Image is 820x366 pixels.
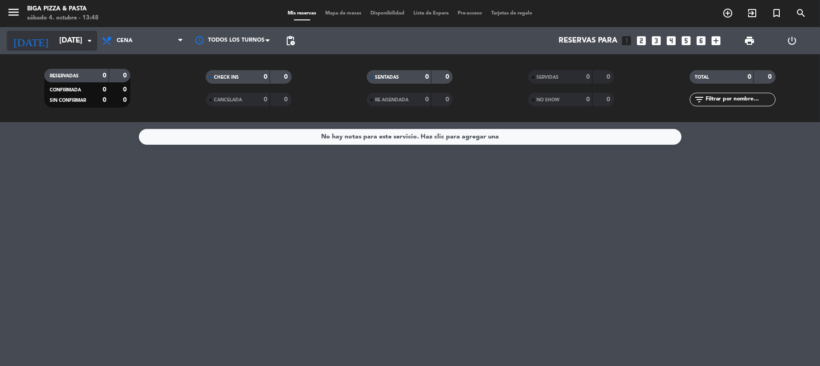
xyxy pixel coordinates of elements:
span: Mis reservas [283,11,321,16]
strong: 0 [264,74,267,80]
strong: 0 [123,97,128,103]
span: TOTAL [695,75,709,80]
i: exit_to_app [747,8,758,19]
i: looks_one [621,35,632,47]
span: Pre-acceso [453,11,487,16]
strong: 0 [264,96,267,103]
i: looks_two [635,35,647,47]
span: Cena [117,38,133,44]
span: RESERVADAS [50,74,79,78]
i: search [796,8,806,19]
i: add_box [710,35,722,47]
i: arrow_drop_down [84,35,95,46]
span: print [744,35,755,46]
span: CANCELADA [214,98,242,102]
strong: 0 [768,74,773,80]
button: menu [7,5,20,22]
i: looks_6 [695,35,707,47]
strong: 0 [103,97,106,103]
strong: 0 [123,86,128,93]
span: Lista de Espera [409,11,453,16]
div: No hay notas para este servicio. Haz clic para agregar una [321,132,499,142]
strong: 0 [446,74,451,80]
span: Disponibilidad [366,11,409,16]
strong: 0 [123,72,128,79]
span: Tarjetas de regalo [487,11,537,16]
i: add_circle_outline [722,8,733,19]
strong: 0 [284,96,289,103]
i: menu [7,5,20,19]
span: SERVIDAS [536,75,559,80]
strong: 0 [586,74,590,80]
i: looks_4 [665,35,677,47]
input: Filtrar por nombre... [705,95,775,105]
strong: 0 [586,96,590,103]
strong: 0 [607,96,612,103]
i: [DATE] [7,31,55,51]
i: looks_5 [680,35,692,47]
i: turned_in_not [771,8,782,19]
i: looks_3 [650,35,662,47]
span: NO SHOW [536,98,559,102]
span: pending_actions [285,35,296,46]
strong: 0 [748,74,751,80]
span: Reservas para [559,37,617,45]
i: power_settings_new [787,35,797,46]
span: RE AGENDADA [375,98,408,102]
strong: 0 [103,72,106,79]
strong: 0 [103,86,106,93]
span: CONFIRMADA [50,88,81,92]
strong: 0 [284,74,289,80]
div: Biga Pizza & Pasta [27,5,99,14]
span: SIN CONFIRMAR [50,98,86,103]
strong: 0 [446,96,451,103]
div: LOG OUT [771,27,813,54]
strong: 0 [607,74,612,80]
span: CHECK INS [214,75,239,80]
div: sábado 4. octubre - 13:48 [27,14,99,23]
span: Mapa de mesas [321,11,366,16]
span: SENTADAS [375,75,399,80]
strong: 0 [425,74,429,80]
strong: 0 [425,96,429,103]
i: filter_list [694,94,705,105]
